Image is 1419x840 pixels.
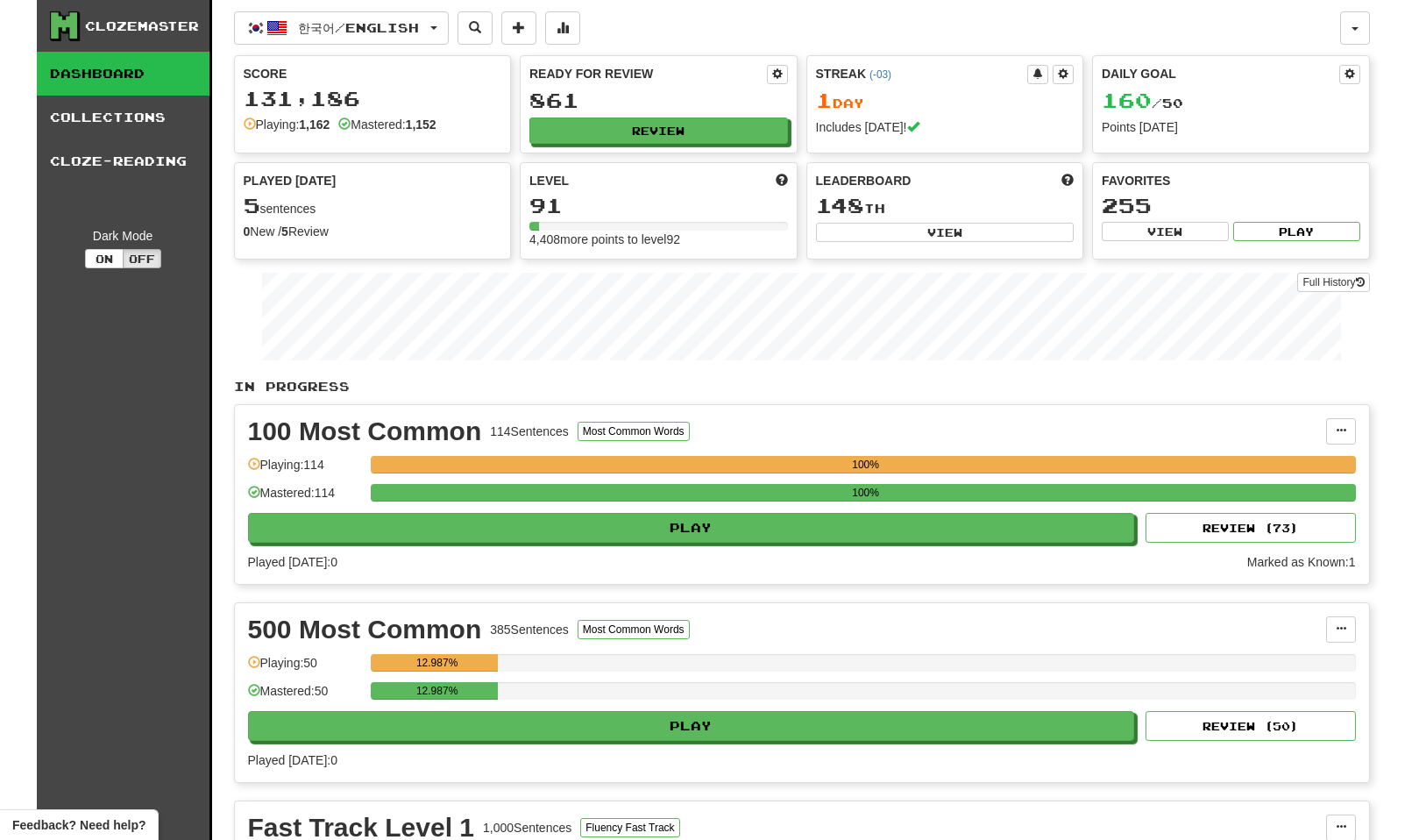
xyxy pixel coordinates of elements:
div: Ready for Review [529,65,767,82]
button: Play [248,711,1135,741]
div: Clozemaster [85,18,199,35]
strong: 1,162 [299,117,330,132]
span: Played [DATE]: 0 [248,555,337,569]
div: 12.987% [376,654,499,672]
button: View [816,223,1075,242]
span: 한국어 / English [298,20,419,35]
div: Playing: [244,116,330,133]
span: This week in points, UTC [1061,172,1074,189]
div: Includes [DATE]! [816,118,1075,136]
div: 255 [1102,195,1360,217]
span: Played [DATE]: 0 [248,753,337,767]
span: Leaderboard [816,172,912,189]
div: Points [DATE] [1102,118,1360,136]
div: 4,408 more points to level 92 [529,231,788,248]
button: Play [1233,222,1360,241]
strong: 5 [281,224,288,238]
span: 1 [816,88,833,112]
div: 385 Sentences [490,621,569,638]
div: Day [816,89,1075,112]
div: Marked as Known: 1 [1247,553,1356,571]
button: Fluency Fast Track [580,818,679,837]
span: Played [DATE] [244,172,337,189]
button: 한국어/English [234,11,449,45]
a: Full History [1297,273,1369,292]
span: Level [529,172,569,189]
button: Most Common Words [578,620,690,639]
button: Search sentences [458,11,493,45]
div: 861 [529,89,788,111]
button: Off [123,249,161,268]
div: 114 Sentences [490,423,569,440]
span: Score more points to level up [776,172,788,189]
button: View [1102,222,1229,241]
div: Mastered: [338,116,436,133]
div: 500 Most Common [248,616,482,643]
button: More stats [545,11,580,45]
div: 131,186 [244,88,502,110]
div: 100 Most Common [248,418,482,445]
div: Streak [816,65,1028,82]
span: 5 [244,193,260,217]
div: Mastered: 50 [248,682,362,711]
button: Play [248,513,1135,543]
button: Review (73) [1146,513,1356,543]
span: / 50 [1102,96,1183,110]
div: 1,000 Sentences [483,819,571,836]
div: Mastered: 114 [248,484,362,513]
p: In Progress [234,378,1370,395]
span: Open feedback widget [12,816,145,834]
button: On [85,249,124,268]
div: Daily Goal [1102,65,1339,84]
a: (-03) [869,68,891,81]
button: Add sentence to collection [501,11,536,45]
a: Collections [37,96,209,139]
span: 148 [816,193,864,217]
strong: 1,152 [406,117,436,132]
button: Review [529,117,788,144]
div: 12.987% [376,682,499,700]
div: Playing: 114 [248,456,362,485]
div: 100% [376,456,1356,473]
strong: 0 [244,224,251,238]
button: Review (50) [1146,711,1356,741]
a: Dashboard [37,52,209,96]
div: 91 [529,195,788,217]
div: Playing: 50 [248,654,362,683]
div: New / Review [244,223,502,240]
button: Most Common Words [578,422,690,441]
a: Cloze-Reading [37,139,209,183]
div: Dark Mode [50,227,196,245]
div: 100% [376,484,1356,502]
div: Score [244,65,502,82]
div: sentences [244,195,502,217]
div: th [816,195,1075,217]
span: 160 [1102,88,1152,112]
div: Favorites [1102,172,1360,189]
